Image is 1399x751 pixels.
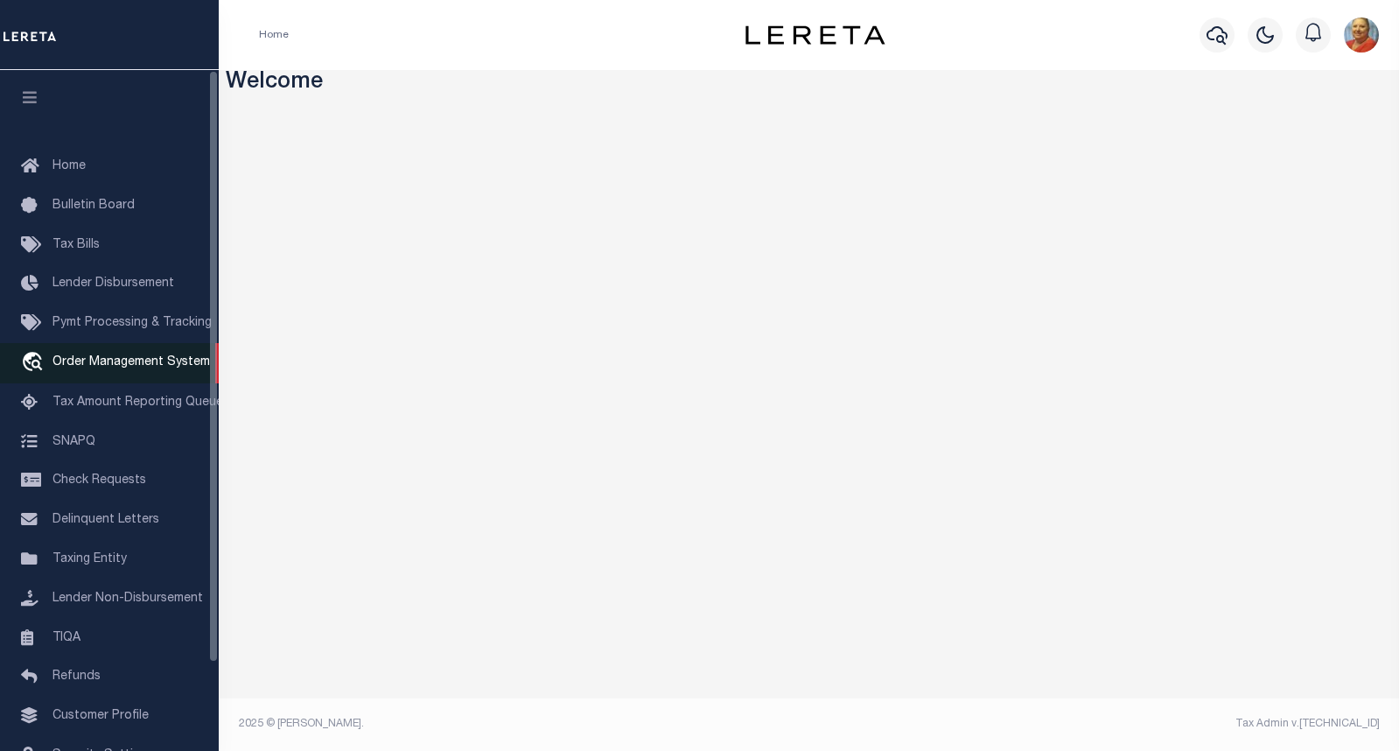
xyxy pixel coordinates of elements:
[52,593,203,605] span: Lender Non-Disbursement
[226,716,809,732] div: 2025 © [PERSON_NAME].
[52,200,135,212] span: Bulletin Board
[52,514,159,526] span: Delinquent Letters
[21,352,49,375] i: travel_explore
[52,239,100,251] span: Tax Bills
[259,27,289,43] li: Home
[52,160,86,172] span: Home
[52,317,212,329] span: Pymt Processing & Tracking
[52,435,95,447] span: SNAPQ
[822,716,1380,732] div: Tax Admin v.[TECHNICAL_ID]
[52,553,127,565] span: Taxing Entity
[52,474,146,487] span: Check Requests
[52,670,101,683] span: Refunds
[52,356,210,368] span: Order Management System
[226,70,1393,97] h3: Welcome
[745,25,885,45] img: logo-dark.svg
[52,631,80,643] span: TIQA
[52,277,174,290] span: Lender Disbursement
[52,710,149,722] span: Customer Profile
[52,397,223,409] span: Tax Amount Reporting Queue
